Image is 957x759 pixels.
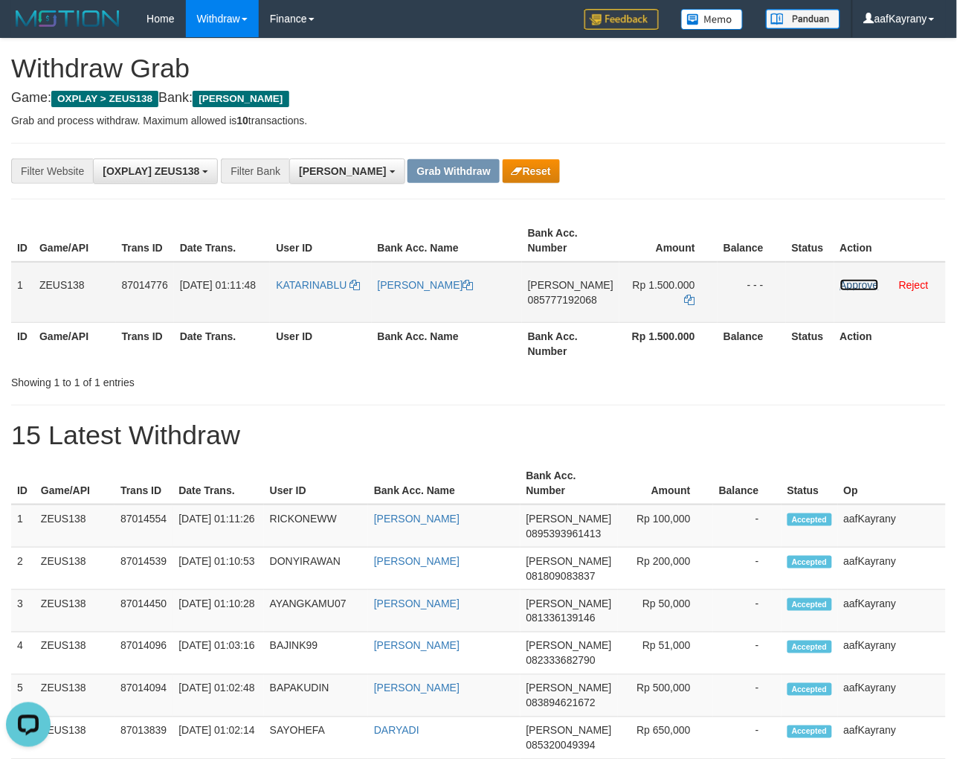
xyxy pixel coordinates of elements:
[11,675,35,717] td: 5
[173,505,263,548] td: [DATE] 01:11:26
[713,462,782,505] th: Balance
[33,322,116,365] th: Game/API
[782,462,838,505] th: Status
[6,6,51,51] button: Open LiveChat chat widget
[786,220,834,262] th: Status
[584,9,659,30] img: Feedback.jpg
[173,590,263,632] td: [DATE] 01:10:28
[51,91,158,107] span: OXPLAY > ZEUS138
[374,513,460,525] a: [PERSON_NAME]
[526,555,612,567] span: [PERSON_NAME]
[11,262,33,323] td: 1
[221,158,289,184] div: Filter Bank
[374,640,460,652] a: [PERSON_NAME]
[35,590,115,632] td: ZEUS138
[713,590,782,632] td: -
[35,548,115,590] td: ZEUS138
[276,279,347,291] span: KATARINABLU
[718,220,786,262] th: Balance
[11,113,946,128] p: Grab and process withdraw. Maximum allowed is transactions.
[93,158,218,184] button: [OXPLAY] ZEUS138
[787,726,832,738] span: Accepted
[713,548,782,590] td: -
[103,165,199,177] span: [OXPLAY] ZEUS138
[834,322,946,365] th: Action
[264,590,368,632] td: AYANGKAMU07
[503,159,560,183] button: Reset
[713,675,782,717] td: -
[174,322,271,365] th: Date Trans.
[374,598,460,609] a: [PERSON_NAME]
[685,294,695,306] a: Copy 1500000 to clipboard
[633,279,695,291] span: Rp 1.500.000
[838,462,946,505] th: Op
[35,632,115,675] td: ZEUS138
[372,322,522,365] th: Bank Acc. Name
[618,505,713,548] td: Rp 100,000
[522,220,619,262] th: Bank Acc. Number
[838,675,946,717] td: aafKayrany
[35,462,115,505] th: Game/API
[526,612,596,624] span: Copy 081336139146 to clipboard
[11,158,93,184] div: Filter Website
[35,505,115,548] td: ZEUS138
[718,322,786,365] th: Balance
[115,675,173,717] td: 87014094
[11,505,35,548] td: 1
[787,598,832,611] span: Accepted
[834,220,946,262] th: Action
[11,322,33,365] th: ID
[173,675,263,717] td: [DATE] 01:02:48
[407,159,499,183] button: Grab Withdraw
[526,528,602,539] span: Copy 0895393961413 to clipboard
[618,632,713,675] td: Rp 51,000
[289,158,405,184] button: [PERSON_NAME]
[618,675,713,717] td: Rp 500,000
[838,632,946,675] td: aafKayrany
[11,462,35,505] th: ID
[374,555,460,567] a: [PERSON_NAME]
[372,220,522,262] th: Bank Acc. Name
[173,462,263,505] th: Date Trans.
[787,683,832,696] span: Accepted
[786,322,834,365] th: Status
[713,505,782,548] td: -
[270,322,371,365] th: User ID
[116,220,174,262] th: Trans ID
[299,165,386,177] span: [PERSON_NAME]
[521,462,618,505] th: Bank Acc. Number
[526,740,596,752] span: Copy 085320049394 to clipboard
[378,279,474,291] a: [PERSON_NAME]
[264,632,368,675] td: BAJINK99
[11,632,35,675] td: 4
[838,548,946,590] td: aafKayrany
[526,598,612,609] span: [PERSON_NAME]
[11,7,124,30] img: MOTION_logo.png
[718,262,786,323] td: - - -
[33,220,116,262] th: Game/API
[115,462,173,505] th: Trans ID
[122,279,168,291] span: 87014776
[619,220,718,262] th: Amount
[11,420,946,450] h1: 15 Latest Withdraw
[236,115,248,126] strong: 10
[526,725,612,737] span: [PERSON_NAME]
[270,220,371,262] th: User ID
[374,725,419,737] a: DARYADI
[264,548,368,590] td: DONYIRAWAN
[618,548,713,590] td: Rp 200,000
[899,279,929,291] a: Reject
[840,279,879,291] a: Approve
[11,91,946,106] h4: Game: Bank:
[526,655,596,667] span: Copy 082333682790 to clipboard
[374,682,460,694] a: [PERSON_NAME]
[528,294,597,306] span: Copy 085777192068 to clipboard
[276,279,360,291] a: KATARINABLU
[618,462,713,505] th: Amount
[115,505,173,548] td: 87014554
[11,220,33,262] th: ID
[368,462,521,505] th: Bank Acc. Name
[173,548,263,590] td: [DATE] 01:10:53
[838,505,946,548] td: aafKayrany
[174,220,271,262] th: Date Trans.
